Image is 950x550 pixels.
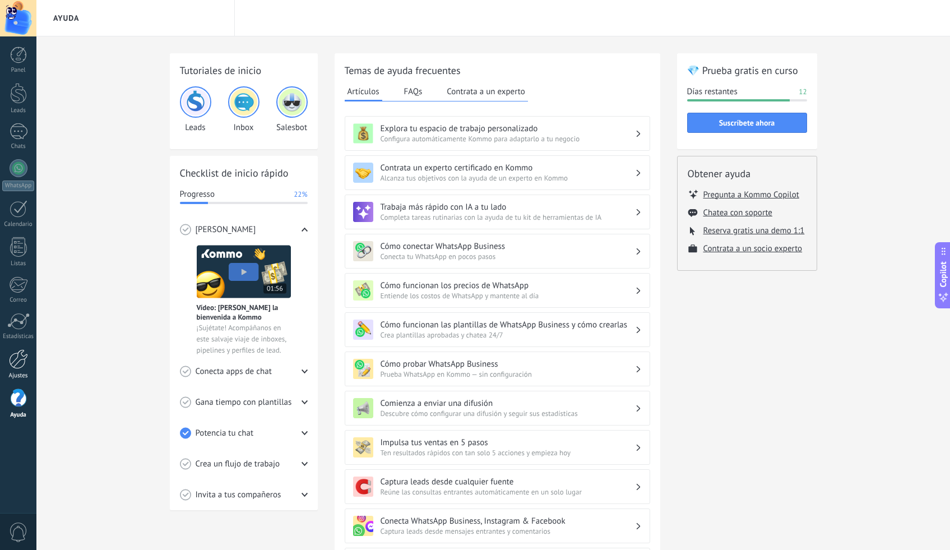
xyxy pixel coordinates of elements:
span: 12 [799,86,807,98]
h2: Tutoriales de inicio [180,63,308,77]
h3: Contrata un experto certificado en Kommo [381,163,635,173]
span: Suscríbete ahora [719,119,775,127]
h3: Captura leads desde cualquier fuente [381,477,635,487]
span: Completa tareas rutinarias con la ayuda de tu kit de herramientas de IA [381,212,635,222]
h3: Conecta WhatsApp Business, Instagram & Facebook [381,516,635,526]
span: Entiende los costos de WhatsApp y mantente al día [381,291,635,301]
h3: Cómo funcionan los precios de WhatsApp [381,280,635,291]
div: Correo [2,297,35,304]
h3: Cómo conectar WhatsApp Business [381,241,635,252]
button: FAQs [401,83,425,100]
span: 22% [294,189,307,200]
button: Contrata a un experto [444,83,527,100]
span: [PERSON_NAME] [196,224,256,235]
img: Meet video [197,245,291,298]
span: Copilot [938,261,949,287]
div: Panel [2,67,35,74]
span: Descubre cómo configurar una difusión y seguir sus estadísticas [381,409,635,418]
button: Chatea con soporte [703,207,772,218]
span: Captura leads desde mensajes entrantes y comentarios [381,526,635,536]
span: Ten resultados rápidos con tan solo 5 acciones y empieza hoy [381,448,635,457]
h3: Impulsa tus ventas en 5 pasos [381,437,635,448]
div: Ajustes [2,372,35,380]
div: Estadísticas [2,333,35,340]
h2: Obtener ayuda [688,167,807,181]
h2: Temas de ayuda frecuentes [345,63,650,77]
h2: 💎 Prueba gratis en curso [687,63,807,77]
div: Salesbot [276,86,308,133]
span: Crea plantillas aprobadas y chatea 24/7 [381,330,635,340]
span: Crea un flujo de trabajo [196,459,280,470]
h2: Checklist de inicio rápido [180,166,308,180]
span: Conecta apps de chat [196,366,272,377]
span: Invita a tus compañeros [196,489,281,501]
div: Inbox [228,86,259,133]
span: Configura automáticamente Kommo para adaptarlo a tu negocio [381,134,635,144]
div: Ayuda [2,412,35,419]
div: Calendario [2,221,35,228]
button: Pregunta a Kommo Copilot [703,189,799,200]
h3: Explora tu espacio de trabajo personalizado [381,123,635,134]
span: Vídeo: [PERSON_NAME] la bienvenida a Kommo [197,303,291,322]
button: Contrata a un socio experto [703,243,803,254]
span: Gana tiempo con plantillas [196,397,292,408]
h3: Trabaja más rápido con IA a tu lado [381,202,635,212]
div: Leads [2,107,35,114]
span: ¡Sujétate! Acompáñanos en este salvaje viaje de inboxes, pipelines y perfiles de lead. [197,322,291,356]
h3: Cómo funcionan las plantillas de WhatsApp Business y cómo crearlas [381,320,635,330]
span: Potencia tu chat [196,428,254,439]
span: Progresso [180,189,215,200]
div: Leads [180,86,211,133]
h3: Comienza a enviar una difusión [381,398,635,409]
button: Artículos [345,83,382,101]
span: Conecta tu WhatsApp en pocos pasos [381,252,635,261]
button: Reserva gratis una demo 1:1 [703,225,805,236]
span: Reúne las consultas entrantes automáticamente en un solo lugar [381,487,635,497]
span: Días restantes [687,86,738,98]
button: Suscríbete ahora [687,113,807,133]
span: Prueba WhatsApp en Kommo — sin configuración [381,369,635,379]
div: Chats [2,143,35,150]
span: Alcanza tus objetivos con la ayuda de un experto en Kommo [381,173,635,183]
div: WhatsApp [2,181,34,191]
h3: Cómo probar WhatsApp Business [381,359,635,369]
div: Listas [2,260,35,267]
